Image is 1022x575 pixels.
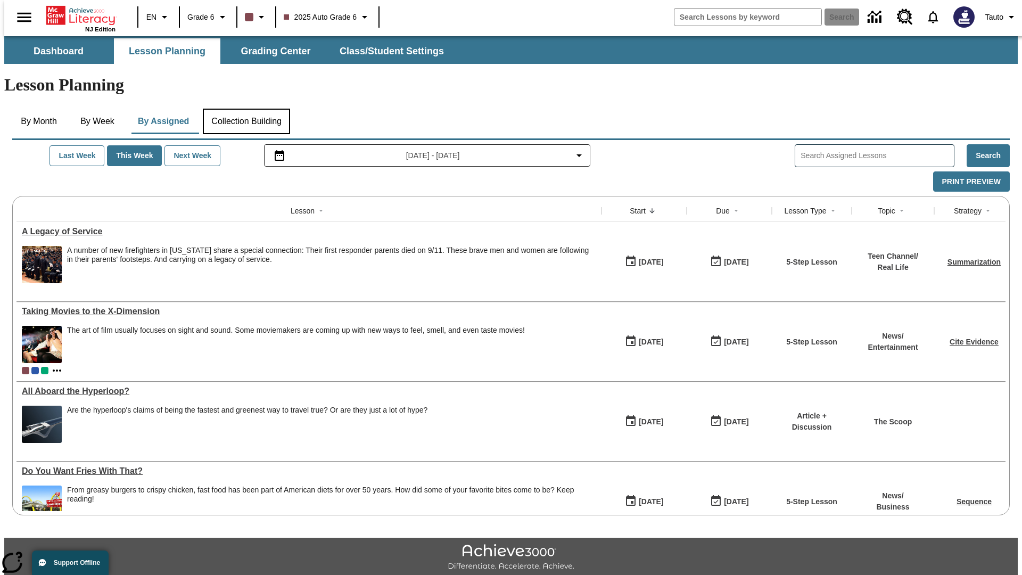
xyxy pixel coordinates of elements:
[67,406,427,443] span: Are the hyperloop's claims of being the fastest and greenest way to travel true? Or are they just...
[183,7,233,27] button: Grade: Grade 6, Select a grade
[784,206,826,216] div: Lesson Type
[269,149,586,162] button: Select the date range menu item
[4,38,454,64] div: SubNavbar
[621,332,667,352] button: 08/18/25: First time the lesson was available
[54,559,100,566] span: Support Offline
[706,332,752,352] button: 08/24/25: Last day the lesson can be accessed
[222,38,329,64] button: Grading Center
[22,227,596,236] a: A Legacy of Service, Lessons
[4,75,1018,95] h1: Lesson Planning
[985,12,1003,23] span: Tauto
[954,206,982,216] div: Strategy
[868,331,918,342] p: News /
[279,7,376,27] button: Class: 2025 Auto Grade 6, Select your class
[142,7,176,27] button: Language: EN, Select a language
[876,502,909,513] p: Business
[241,7,272,27] button: Class color is dark brown. Change class color
[777,410,846,433] p: Article + Discussion
[67,246,596,264] div: A number of new firefighters in [US_STATE] share a special connection: Their first responder pare...
[51,364,63,377] button: Show more classes
[827,204,839,217] button: Sort
[630,206,646,216] div: Start
[724,495,748,508] div: [DATE]
[107,145,162,166] button: This Week
[67,486,596,504] div: From greasy burgers to crispy chicken, fast food has been part of American diets for over 50 year...
[46,4,116,32] div: Home
[284,12,357,23] span: 2025 Auto Grade 6
[315,204,327,217] button: Sort
[967,144,1010,167] button: Search
[22,307,596,316] div: Taking Movies to the X-Dimension
[22,367,29,374] div: Current Class
[730,204,743,217] button: Sort
[85,26,116,32] span: NJ Edition
[868,342,918,353] p: Entertainment
[639,335,663,349] div: [DATE]
[868,262,918,273] p: Real Life
[46,5,116,26] a: Home
[5,38,112,64] button: Dashboard
[621,491,667,512] button: 07/14/25: First time the lesson was available
[22,486,62,523] img: One of the first McDonald's stores, with the iconic red sign and golden arches.
[868,251,918,262] p: Teen Channel /
[716,206,730,216] div: Due
[291,206,315,216] div: Lesson
[621,252,667,272] button: 08/19/25: First time the lesson was available
[22,227,596,236] div: A Legacy of Service
[706,491,752,512] button: 07/20/26: Last day the lesson can be accessed
[953,6,975,28] img: Avatar
[22,307,596,316] a: Taking Movies to the X-Dimension, Lessons
[203,109,290,134] button: Collection Building
[67,246,596,283] div: A number of new firefighters in New York share a special connection: Their first responder parent...
[895,204,908,217] button: Sort
[22,406,62,443] img: Artist rendering of Hyperloop TT vehicle entering a tunnel
[114,38,220,64] button: Lesson Planning
[724,415,748,429] div: [DATE]
[861,3,891,32] a: Data Center
[67,486,596,523] div: From greasy burgers to crispy chicken, fast food has been part of American diets for over 50 year...
[22,246,62,283] img: A photograph of the graduation ceremony for the 2019 class of New York City Fire Department. Rebe...
[67,326,525,363] div: The art of film usually focuses on sight and sound. Some moviemakers are coming up with new ways ...
[22,387,596,396] a: All Aboard the Hyperloop?, Lessons
[621,412,667,432] button: 07/21/25: First time the lesson was available
[331,38,452,64] button: Class/Student Settings
[639,415,663,429] div: [DATE]
[982,204,994,217] button: Sort
[22,387,596,396] div: All Aboard the Hyperloop?
[639,495,663,508] div: [DATE]
[786,336,837,348] p: 5-Step Lesson
[786,257,837,268] p: 5-Step Lesson
[448,544,574,571] img: Achieve3000 Differentiate Accelerate Achieve
[950,338,999,346] a: Cite Evidence
[724,335,748,349] div: [DATE]
[957,497,992,506] a: Sequence
[146,12,156,23] span: EN
[933,171,1010,192] button: Print Preview
[41,367,48,374] span: 2025 Auto Grade 4
[919,3,947,31] a: Notifications
[947,3,981,31] button: Select a new avatar
[22,326,62,363] img: Panel in front of the seats sprays water mist to the happy audience at a 4DX-equipped theater.
[71,109,124,134] button: By Week
[878,206,895,216] div: Topic
[129,109,197,134] button: By Assigned
[22,466,596,476] a: Do You Want Fries With That?, Lessons
[22,466,596,476] div: Do You Want Fries With That?
[947,258,1001,266] a: Summarization
[573,149,586,162] svg: Collapse Date Range Filter
[187,12,215,23] span: Grade 6
[646,204,658,217] button: Sort
[32,551,109,575] button: Support Offline
[981,7,1022,27] button: Profile/Settings
[639,256,663,269] div: [DATE]
[9,2,40,33] button: Open side menu
[67,406,427,415] div: Are the hyperloop's claims of being the fastest and greenest way to travel true? Or are they just...
[874,416,912,428] p: The Scoop
[164,145,220,166] button: Next Week
[31,367,39,374] div: OL 2025 Auto Grade 7
[876,490,909,502] p: News /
